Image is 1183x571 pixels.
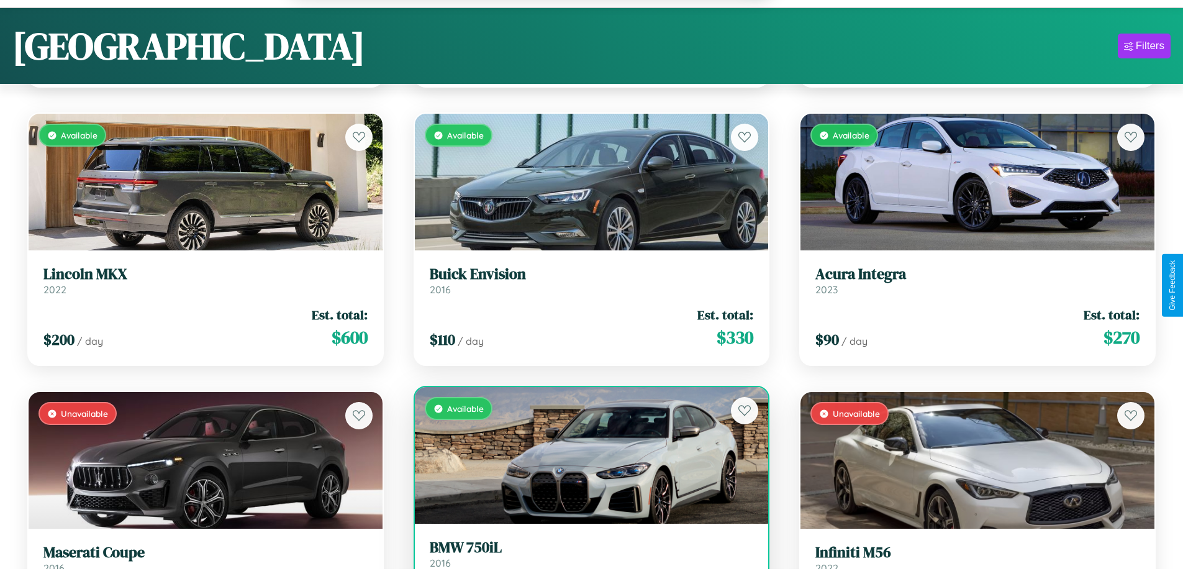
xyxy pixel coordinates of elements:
[447,403,484,414] span: Available
[458,335,484,347] span: / day
[1084,306,1140,324] span: Est. total:
[430,265,754,283] h3: Buick Envision
[815,329,839,350] span: $ 90
[1104,325,1140,350] span: $ 270
[43,329,75,350] span: $ 200
[833,130,869,140] span: Available
[61,130,97,140] span: Available
[430,329,455,350] span: $ 110
[430,539,754,569] a: BMW 750iL2016
[430,557,451,569] span: 2016
[430,265,754,296] a: Buick Envision2016
[43,283,66,296] span: 2022
[12,21,365,71] h1: [GEOGRAPHIC_DATA]
[1136,40,1164,52] div: Filters
[77,335,103,347] span: / day
[43,544,368,562] h3: Maserati Coupe
[61,408,108,419] span: Unavailable
[1118,34,1171,58] button: Filters
[43,265,368,283] h3: Lincoln MKX
[815,283,838,296] span: 2023
[43,265,368,296] a: Lincoln MKX2022
[717,325,753,350] span: $ 330
[841,335,868,347] span: / day
[815,265,1140,283] h3: Acura Integra
[447,130,484,140] span: Available
[430,539,754,557] h3: BMW 750iL
[815,544,1140,562] h3: Infiniti M56
[430,283,451,296] span: 2016
[312,306,368,324] span: Est. total:
[697,306,753,324] span: Est. total:
[833,408,880,419] span: Unavailable
[815,265,1140,296] a: Acura Integra2023
[1168,260,1177,311] div: Give Feedback
[332,325,368,350] span: $ 600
